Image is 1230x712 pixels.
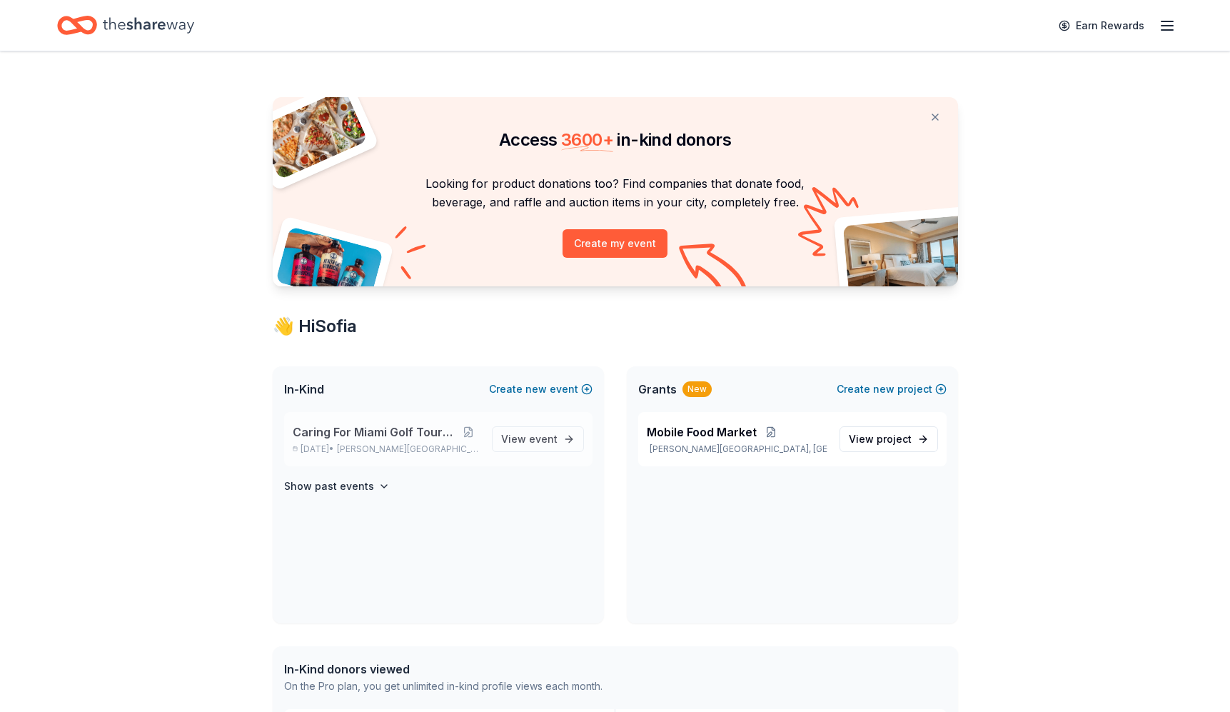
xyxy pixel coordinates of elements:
[492,426,584,452] a: View event
[256,89,368,180] img: Pizza
[679,244,750,297] img: Curvy arrow
[840,426,938,452] a: View project
[284,661,603,678] div: In-Kind donors viewed
[284,478,390,495] button: Show past events
[837,381,947,398] button: Createnewproject
[290,174,941,212] p: Looking for product donations too? Find companies that donate food, beverage, and raffle and auct...
[561,129,613,150] span: 3600 +
[1050,13,1153,39] a: Earn Rewards
[337,443,480,455] span: [PERSON_NAME][GEOGRAPHIC_DATA], [GEOGRAPHIC_DATA]
[563,229,667,258] button: Create my event
[284,381,324,398] span: In-Kind
[647,423,757,441] span: Mobile Food Market
[877,433,912,445] span: project
[529,433,558,445] span: event
[638,381,677,398] span: Grants
[499,129,731,150] span: Access in-kind donors
[57,9,194,42] a: Home
[849,431,912,448] span: View
[682,381,712,397] div: New
[489,381,593,398] button: Createnewevent
[501,431,558,448] span: View
[284,678,603,695] div: On the Pro plan, you get unlimited in-kind profile views each month.
[525,381,547,398] span: new
[284,478,374,495] h4: Show past events
[293,423,456,441] span: Caring For Miami Golf Tournament
[273,315,958,338] div: 👋 Hi Sofia
[647,443,828,455] p: [PERSON_NAME][GEOGRAPHIC_DATA], [GEOGRAPHIC_DATA]
[293,443,480,455] p: [DATE] •
[873,381,894,398] span: new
